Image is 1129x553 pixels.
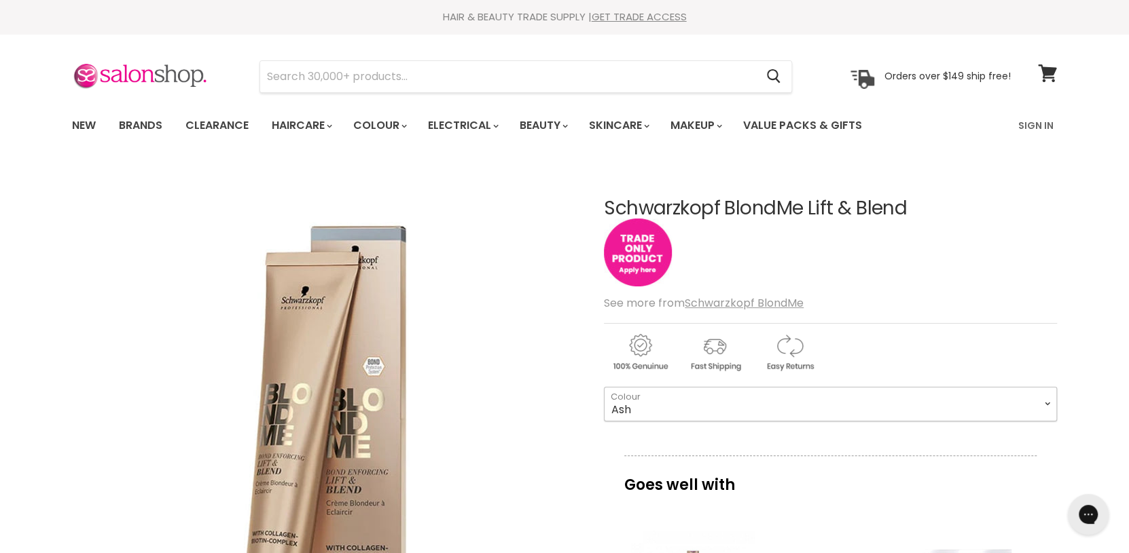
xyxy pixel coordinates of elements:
[753,332,825,373] img: returns.gif
[592,9,687,24] a: GET TRADE ACCESS
[679,332,751,373] img: shipping.gif
[1010,111,1062,140] a: Sign In
[604,332,676,373] img: genuine.gif
[62,111,106,140] a: New
[259,60,792,93] form: Product
[62,106,942,145] ul: Main menu
[343,111,415,140] a: Colour
[579,111,658,140] a: Skincare
[1061,489,1115,539] iframe: Gorgias live chat messenger
[55,106,1074,145] nav: Main
[262,111,340,140] a: Haircare
[509,111,576,140] a: Beauty
[660,111,730,140] a: Makeup
[685,295,804,311] a: Schwarzkopf BlondMe
[604,198,1057,219] h1: Schwarzkopf BlondMe Lift & Blend
[604,295,804,311] span: See more from
[109,111,173,140] a: Brands
[604,218,672,286] img: tradeonly_small.jpg
[418,111,507,140] a: Electrical
[260,61,755,92] input: Search
[884,70,1011,82] p: Orders over $149 ship free!
[175,111,259,140] a: Clearance
[55,10,1074,24] div: HAIR & BEAUTY TRADE SUPPLY |
[624,455,1037,500] p: Goes well with
[755,61,791,92] button: Search
[733,111,872,140] a: Value Packs & Gifts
